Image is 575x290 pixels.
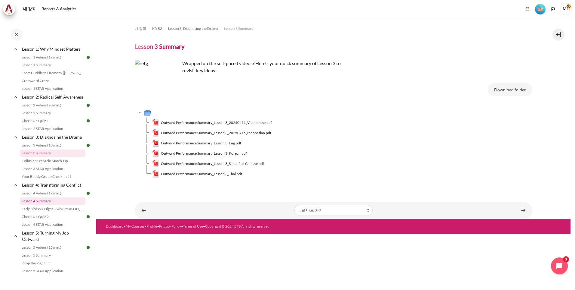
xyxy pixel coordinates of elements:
[152,170,242,178] a: Outward Performance Summary_Lesson 3_Thai.pdfOutward Performance Summary_Lesson 3_Thai.pdf
[20,102,85,109] a: Lesson 2 Videos (20 min.)
[13,134,19,140] span: 축소
[161,161,264,166] span: Outward Performance Summary_Lesson 3_Simplified Chinese.pdf
[85,118,91,124] img: Done
[152,140,241,147] a: Outward Performance Summary_Lesson 3_Eng.pdfOutward Performance Summary_Lesson 3_Eng.pdf
[135,60,180,105] img: retg
[152,129,272,137] a: Outward Performance Summary_Lesson 3_20250715_Indonesian.pdfOutward Performance Summary_Lesson 3_...
[152,160,264,167] a: Outward Performance Summary_Lesson 3_Simplified Chinese.pdfOutward Performance Summary_Lesson 3_S...
[85,191,91,196] img: Done
[13,46,19,52] span: 축소
[13,182,19,188] span: 축소
[161,151,247,156] span: Outward Performance Summary_Lesson 3_Korean.pdf
[224,25,253,32] a: Lesson 3 Summary
[488,83,532,96] button: Download folder
[21,3,38,15] a: 내 강좌
[152,119,272,126] a: Outward Performance Summary_Lesson 3_20250411_Vietnamese.pdfOutward Performance Summary_Lesson 3_...
[20,54,85,61] a: Lesson 1 Videos (17 min.)
[135,43,185,50] h4: Lesson 3 Summary
[135,24,532,33] nav: 내비게이션 바
[535,3,546,14] div: Level #2
[85,143,91,148] img: Done
[20,197,85,205] a: Lesson 4 Summary
[161,120,272,125] span: Outward Performance Summary_Lesson 3_20250411_Vietnamese.pdf
[535,4,546,14] img: Level #2
[560,3,572,15] span: MH
[168,26,218,31] span: Lesson 3: Diagnosing the Drama
[146,224,157,229] a: Profile
[20,85,85,92] a: Lesson 1 STAR Application
[517,204,529,216] a: Collusion Scenario Match-Up ►
[523,5,532,14] div: Show notification window with no new notifications
[135,26,146,31] span: 내 강좌
[20,77,85,84] a: Crossword Craze
[85,245,91,250] img: Done
[20,205,85,213] a: Early Birds vs. Night Owls ([PERSON_NAME]'s Story)
[20,244,85,251] a: Lesson 5 Videos (15 min.)
[85,214,91,219] img: Done
[20,190,85,197] a: Lesson 4 Videos (17 min.)
[3,3,18,15] a: Architeck Architeck
[152,26,162,31] span: KR B2
[20,150,85,157] a: Lesson 3 Summary
[20,221,85,228] a: Lesson 4 STAR Application
[152,25,162,32] a: KR B2
[549,5,558,14] button: Languages
[20,142,85,149] a: Lesson 3 Videos (13 min.)
[20,157,85,165] a: Collusion Scenario Match-Up
[21,45,85,53] a: Lesson 1: Why Mindset Matters
[20,267,85,275] a: Lesson 5 STAR Application
[21,229,85,243] a: Lesson 5: Turning My Job Outward
[152,119,159,126] img: Outward Performance Summary_Lesson 3_20250411_Vietnamese.pdf
[152,150,247,157] a: Outward Performance Summary_Lesson 3_Korean.pdfOutward Performance Summary_Lesson 3_Korean.pdf
[21,93,85,101] a: Lesson 2: Radical Self-Awareness
[106,224,359,229] div: • • • • •
[13,233,19,239] span: 축소
[39,3,78,15] a: Reports & Analytics
[20,61,85,69] a: Lesson 1 Summary
[161,130,271,136] span: Outward Performance Summary_Lesson 3_20250715_Indonesian.pdf
[21,133,85,141] a: Lesson 3: Diagnosing the Drama
[85,102,91,108] img: Done
[13,94,19,100] span: 축소
[161,140,241,146] span: Outward Performance Summary_Lesson 3_Eng.pdf
[152,170,159,178] img: Outward Performance Summary_Lesson 3_Thai.pdf
[161,171,242,177] span: Outward Performance Summary_Lesson 3_Thai.pdf
[20,165,85,172] a: Lesson 3 STAR Application
[126,224,144,229] a: My Courses
[20,213,85,220] a: Check-Up Quiz 2
[152,140,159,147] img: Outward Performance Summary_Lesson 3_Eng.pdf
[96,18,570,219] section: 내용
[20,109,85,117] a: Lesson 2 Summary
[5,5,13,14] img: Architeck
[152,129,159,137] img: Outward Performance Summary_Lesson 3_20250715_Indonesian.pdf
[106,224,124,229] a: Dashboard
[138,204,150,216] a: ◄ Lesson 3 Videos (13 min.)
[205,224,269,229] a: Copyright © 2024 BTS All rights reserved
[159,224,181,229] a: Privacy Policy
[183,224,203,229] a: Terms of Use
[20,252,85,259] a: Lesson 5 Summary
[135,60,345,74] p: Wrapped up the self-paced videos? Here's your quick summary of Lesson 3 to revisit key ideas.
[85,55,91,60] img: Done
[152,160,159,167] img: Outward Performance Summary_Lesson 3_Simplified Chinese.pdf
[20,173,85,180] a: Your Buddy Group Check-In #1
[20,260,85,267] a: Drop the Right Fit
[533,3,548,14] a: Level #2
[20,69,85,77] a: From Huddle to Harmony ([PERSON_NAME]'s Story)
[20,117,85,125] a: Check-Up Quiz 1
[20,125,85,132] a: Lesson 2 STAR Application
[21,181,85,189] a: Lesson 4: Transforming Conflict
[152,150,159,157] img: Outward Performance Summary_Lesson 3_Korean.pdf
[168,25,218,32] a: Lesson 3: Diagnosing the Drama
[224,26,253,31] span: Lesson 3 Summary
[135,25,146,32] a: 내 강좌
[560,3,572,15] a: 사용자 메뉴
